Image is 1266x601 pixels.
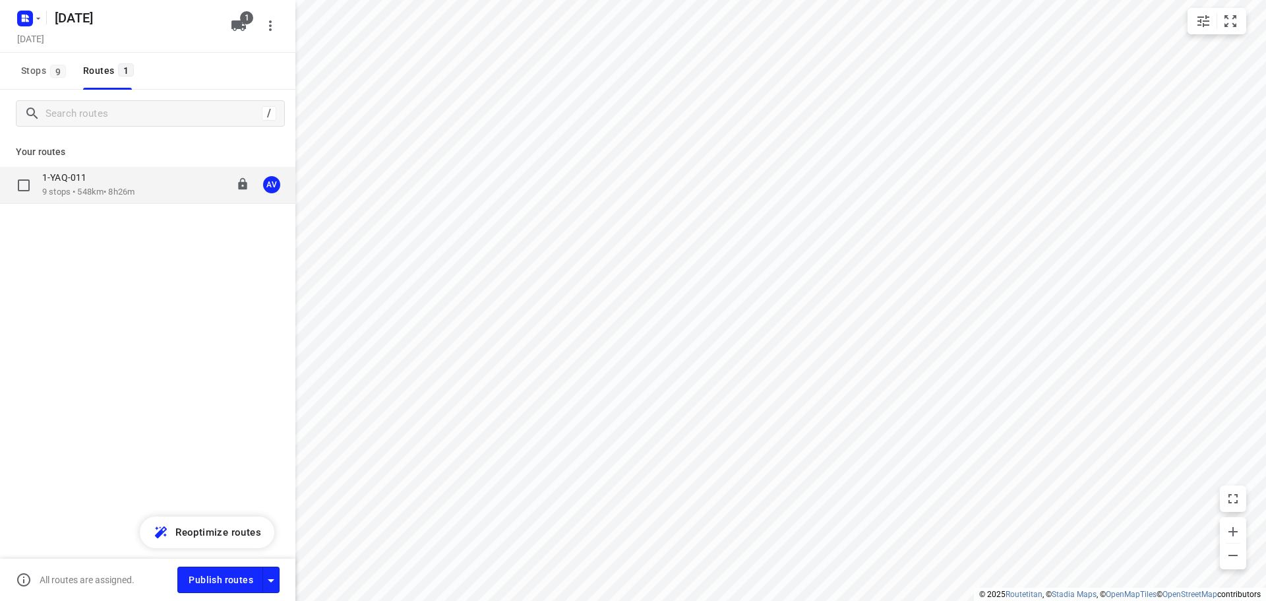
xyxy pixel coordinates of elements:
p: Your routes [16,145,280,159]
h5: Project date [12,31,49,46]
p: 1-YAQ-011 [42,172,94,183]
a: Stadia Maps [1052,590,1097,599]
p: All routes are assigned. [40,575,135,585]
span: Reoptimize routes [175,524,261,541]
button: AV [258,172,285,198]
button: 1 [226,13,252,39]
button: Lock route [236,177,249,193]
span: 1 [118,63,134,77]
div: Driver app settings [263,571,279,588]
a: Routetitan [1006,590,1042,599]
span: 9 [50,65,66,78]
span: Stops [21,63,70,79]
a: OpenMapTiles [1106,590,1157,599]
div: AV [263,176,280,193]
button: More [257,13,284,39]
p: 9 stops • 548km • 8h26m [42,186,135,199]
button: Publish routes [177,567,263,592]
span: Publish routes [189,572,253,588]
li: © 2025 , © , © © contributors [979,590,1261,599]
h5: Donderdag 25 September [49,7,220,28]
input: Search routes [45,104,262,124]
div: small contained button group [1188,8,1246,34]
a: OpenStreetMap [1162,590,1217,599]
span: 1 [240,11,253,24]
div: Routes [83,63,138,79]
span: Select [11,172,37,199]
div: / [262,106,276,121]
button: Reoptimize routes [140,517,274,548]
